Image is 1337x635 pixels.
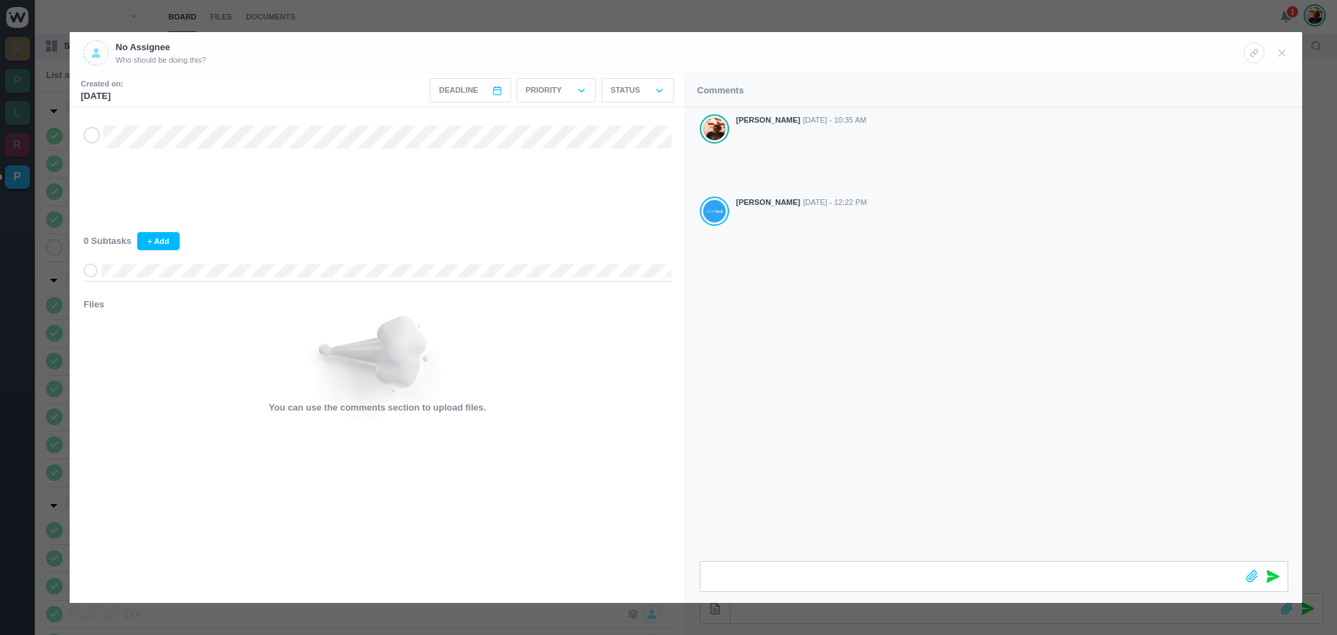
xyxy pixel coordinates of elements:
[611,84,640,96] p: Status
[81,89,123,103] p: [DATE]
[81,78,123,90] small: Created on:
[116,40,206,54] p: No Assignee
[526,84,562,96] p: Priority
[116,54,206,66] span: Who should be doing this?
[697,84,744,98] p: Comments
[439,84,478,96] span: Deadline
